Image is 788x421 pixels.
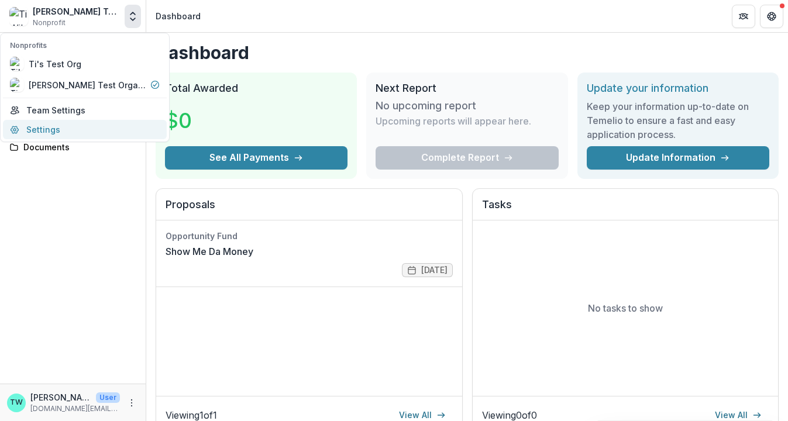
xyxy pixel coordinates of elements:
[156,10,201,22] div: Dashboard
[33,5,120,18] div: [PERSON_NAME] Test Organization
[587,99,769,142] h3: Keep your information up-to-date on Temelio to ensure a fast and easy application process.
[165,82,347,95] h2: Total Awarded
[166,244,253,258] a: Show Me Da Money
[482,198,769,220] h2: Tasks
[30,403,120,414] p: [DOMAIN_NAME][EMAIL_ADDRESS][DOMAIN_NAME]
[376,82,558,95] h2: Next Report
[23,141,132,153] div: Documents
[10,399,23,406] div: Ti Wilhelm
[5,137,141,157] a: Documents
[376,114,531,128] p: Upcoming reports will appear here.
[9,7,28,26] img: Ti Wilhelm's Test Organization
[732,5,755,28] button: Partners
[156,42,779,63] h1: Dashboard
[376,99,476,112] h3: No upcoming report
[151,8,205,25] nav: breadcrumb
[165,146,347,170] button: See All Payments
[587,82,769,95] h2: Update your information
[760,5,783,28] button: Get Help
[588,301,663,315] p: No tasks to show
[30,391,91,403] p: [PERSON_NAME]
[125,396,139,410] button: More
[165,105,253,136] h3: $0
[166,198,453,220] h2: Proposals
[96,392,120,403] p: User
[587,146,769,170] a: Update Information
[125,5,141,28] button: Open entity switcher
[33,18,66,28] span: Nonprofit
